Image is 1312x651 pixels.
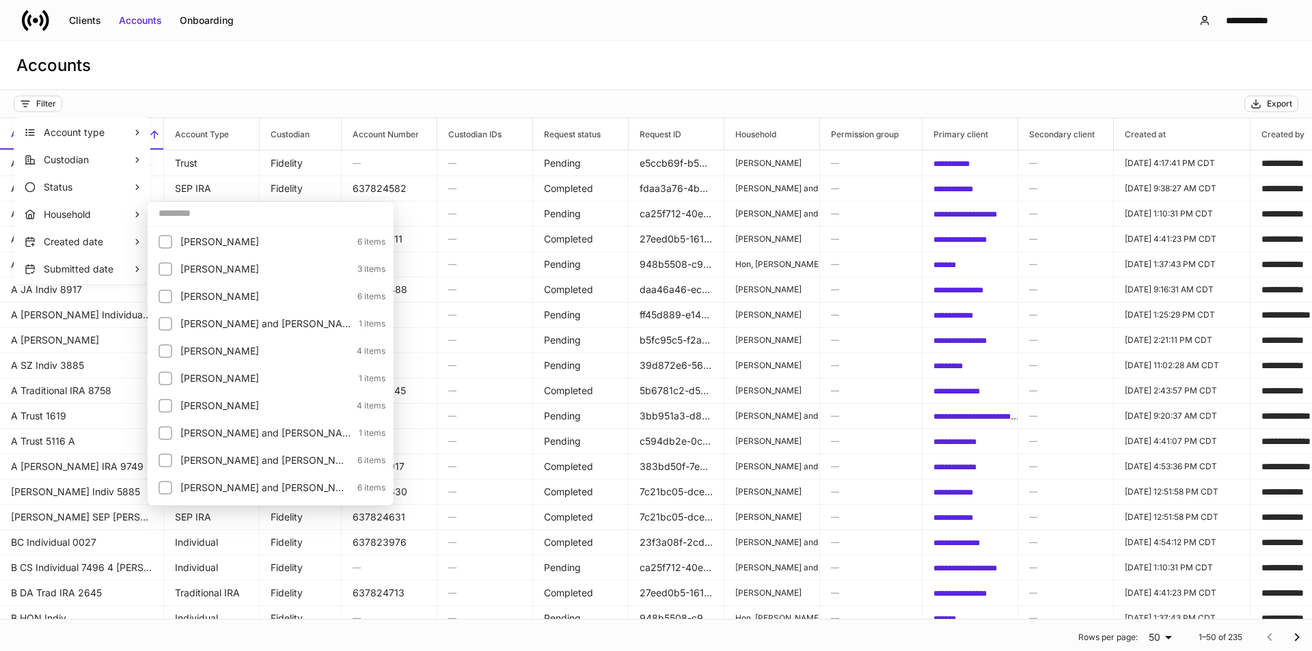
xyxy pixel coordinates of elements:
p: Account type [44,126,133,139]
p: Alexander, Deanne [180,235,349,249]
p: Breitbach, John and Marianne [180,481,349,495]
p: Behring, Patricia [180,372,351,385]
p: 1 items [351,373,385,384]
p: Bergandi, Patricia [180,399,348,413]
p: Household [44,208,133,221]
p: 3 items [349,264,385,275]
p: 6 items [349,291,385,302]
p: Armstrong, Jacob [180,290,349,303]
p: Custodian [44,153,133,167]
p: 6 items [349,236,385,247]
p: Bodin, William and Karen [180,454,349,467]
p: Baker, James and Deanne [180,317,351,331]
p: 4 items [348,346,385,357]
p: Bodin, Chet and Amanda [180,426,351,440]
p: Submitted date [44,262,133,276]
p: Status [44,180,133,194]
p: 1 items [351,318,385,329]
p: Bauer, Sandra [180,344,348,358]
p: Anderson, Janet [180,262,349,276]
p: 4 items [348,400,385,411]
p: 6 items [349,455,385,466]
p: 1 items [351,428,385,439]
p: 6 items [349,482,385,493]
p: Created date [44,235,133,249]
